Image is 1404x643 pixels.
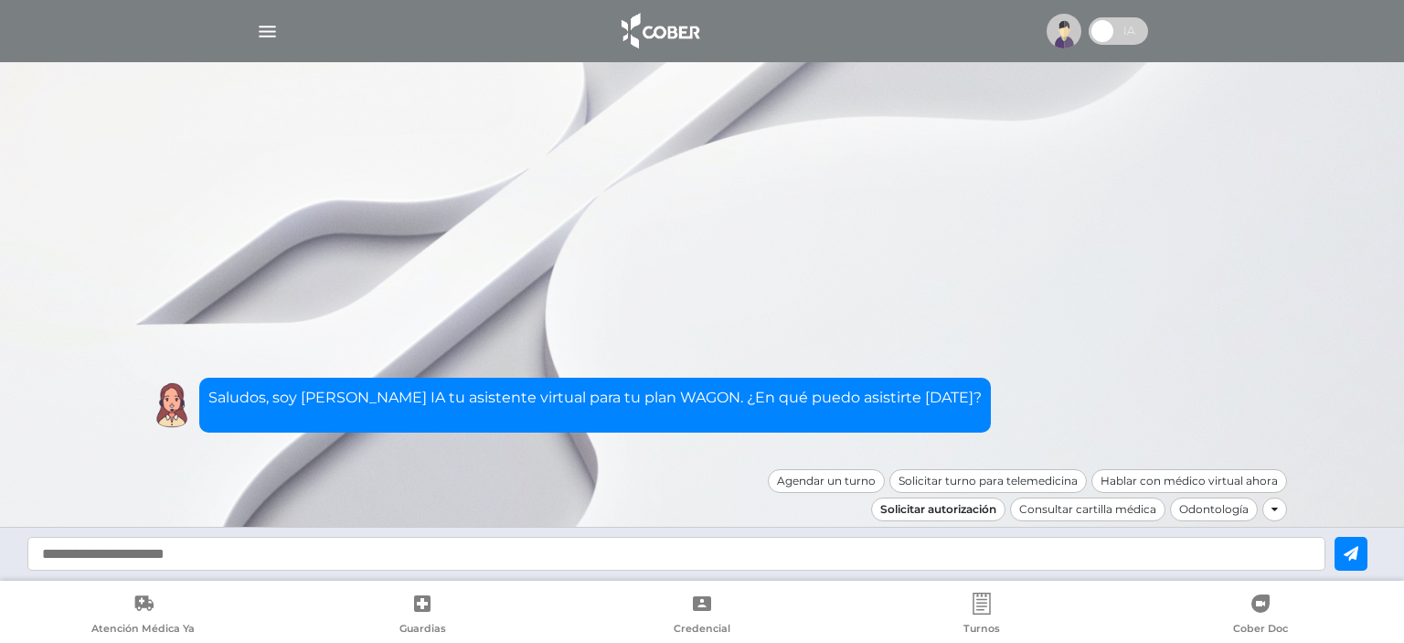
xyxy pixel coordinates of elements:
img: profile-placeholder.svg [1047,14,1081,48]
div: Solicitar autorización [871,498,1005,521]
div: Solicitar turno para telemedicina [889,469,1087,493]
a: Cober Doc [1121,593,1400,639]
div: Odontología [1170,498,1258,521]
span: Cober Doc [1233,622,1288,638]
span: Turnos [963,622,1000,638]
p: Saludos, soy [PERSON_NAME] IA tu asistente virtual para tu plan WAGON. ¿En qué puedo asistirte [D... [208,387,982,409]
div: Agendar un turno [768,469,885,493]
span: Guardias [399,622,446,638]
img: logo_cober_home-white.png [612,9,707,53]
a: Guardias [283,593,563,639]
a: Turnos [842,593,1122,639]
span: Credencial [674,622,730,638]
div: Hablar con médico virtual ahora [1091,469,1287,493]
a: Atención Médica Ya [4,593,283,639]
div: Consultar cartilla médica [1010,498,1165,521]
img: Cober_menu-lines-white.svg [256,20,279,43]
a: Credencial [562,593,842,639]
img: Cober IA [149,382,195,428]
span: Atención Médica Ya [91,622,195,638]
